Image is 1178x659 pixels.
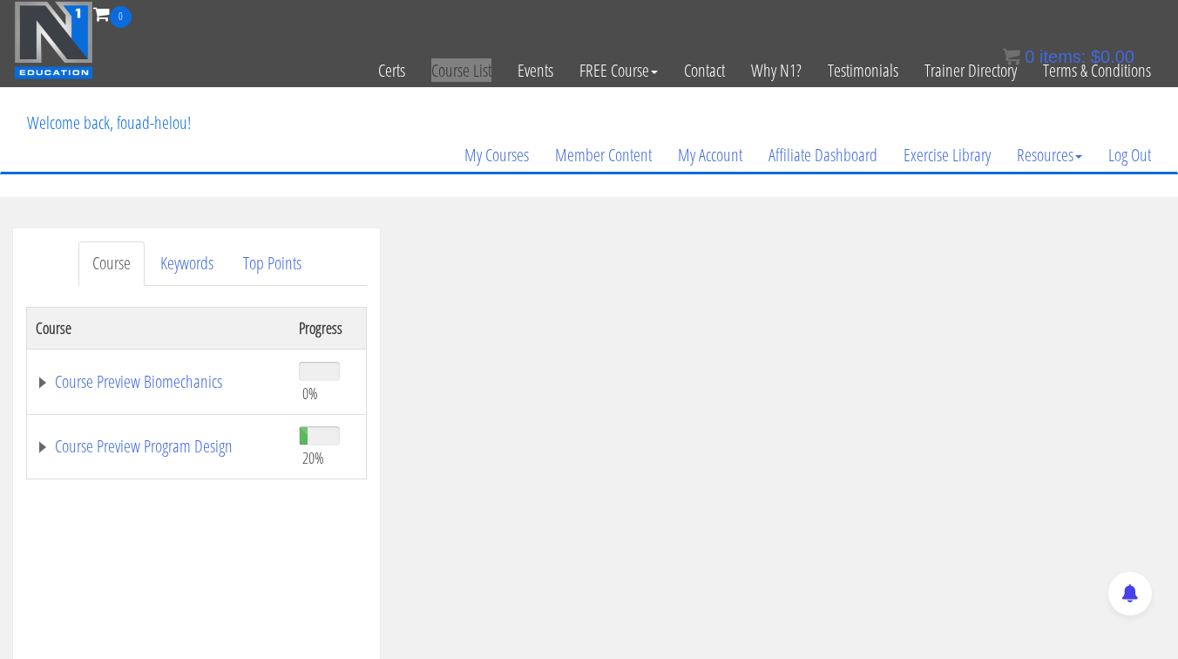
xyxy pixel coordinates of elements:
[14,1,93,79] img: n1-education
[290,307,366,349] th: Progress
[1003,48,1020,65] img: icon11.png
[93,2,132,25] a: 0
[566,28,671,113] a: FREE Course
[418,28,504,113] a: Course List
[738,28,815,113] a: Why N1?
[1091,47,1134,66] bdi: 0.00
[451,113,542,197] a: My Courses
[36,438,281,455] a: Course Preview Program Design
[1095,113,1164,197] a: Log Out
[1091,47,1100,66] span: $
[671,28,738,113] a: Contact
[78,241,145,286] a: Course
[1003,47,1134,66] a: 0 items: $0.00
[36,373,281,391] a: Course Preview Biomechanics
[504,28,566,113] a: Events
[27,307,291,349] th: Course
[1030,28,1164,113] a: Terms & Conditions
[542,113,665,197] a: Member Content
[229,241,315,286] a: Top Points
[146,241,227,286] a: Keywords
[1025,47,1034,66] span: 0
[302,384,318,403] span: 0%
[110,6,132,28] span: 0
[14,88,204,158] p: Welcome back, fouad-helou!
[1004,113,1095,197] a: Resources
[890,113,1004,197] a: Exercise Library
[365,28,418,113] a: Certs
[665,113,755,197] a: My Account
[755,113,890,197] a: Affiliate Dashboard
[911,28,1030,113] a: Trainer Directory
[1039,47,1086,66] span: items:
[302,448,324,467] span: 20%
[815,28,911,113] a: Testimonials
